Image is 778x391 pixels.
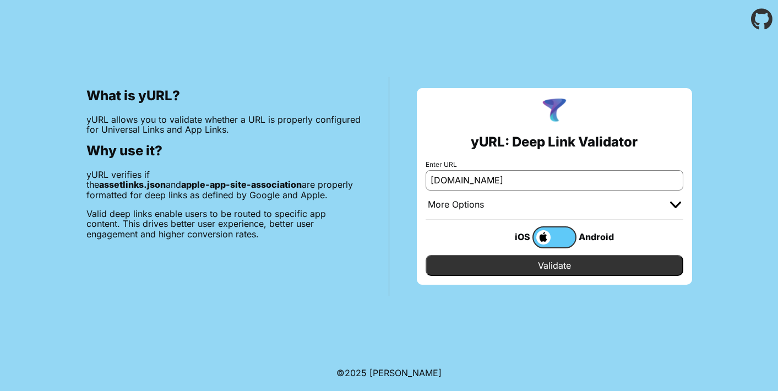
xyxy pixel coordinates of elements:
div: More Options [428,199,484,210]
h2: Why use it? [86,143,361,159]
b: assetlinks.json [99,179,166,190]
a: Michael Ibragimchayev's Personal Site [369,367,442,378]
p: Valid deep links enable users to be routed to specific app content. This drives better user exper... [86,209,361,239]
div: iOS [488,230,532,244]
span: 2025 [345,367,367,378]
b: apple-app-site-association [181,179,302,190]
h2: What is yURL? [86,88,361,104]
input: Validate [426,255,683,276]
footer: © [336,355,442,391]
input: e.g. https://app.chayev.com/xyx [426,170,683,190]
p: yURL allows you to validate whether a URL is properly configured for Universal Links and App Links. [86,115,361,135]
div: Android [576,230,621,244]
p: yURL verifies if the and are properly formatted for deep links as defined by Google and Apple. [86,170,361,200]
img: chevron [670,202,681,208]
label: Enter URL [426,161,683,169]
img: yURL Logo [540,97,569,126]
h2: yURL: Deep Link Validator [471,134,638,150]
